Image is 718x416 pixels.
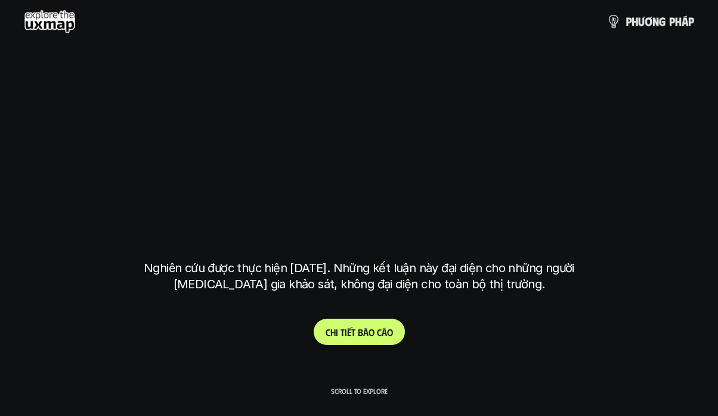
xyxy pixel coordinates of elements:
[331,387,388,395] p: Scroll to explore
[638,15,645,28] span: ư
[314,319,405,345] a: Chitiếtbáocáo
[347,326,351,338] span: ế
[645,15,652,28] span: ơ
[387,326,393,338] span: o
[141,90,577,140] h1: phạm vi công việc của
[345,326,347,338] span: i
[336,326,338,338] span: i
[688,15,694,28] span: p
[341,326,345,338] span: t
[351,326,355,338] span: t
[682,15,688,28] span: á
[652,15,659,28] span: n
[632,15,638,28] span: h
[626,15,632,28] span: p
[363,326,369,338] span: á
[358,326,363,338] span: b
[318,60,408,74] h6: Kết quả nghiên cứu
[606,10,694,33] a: phươngpháp
[135,260,583,292] p: Nghiên cứu được thực hiện [DATE]. Những kết luận này đại diện cho những người [MEDICAL_DATA] gia ...
[382,326,387,338] span: á
[659,15,666,28] span: g
[377,326,382,338] span: c
[330,326,336,338] span: h
[369,326,375,338] span: o
[675,15,682,28] span: h
[326,326,330,338] span: C
[669,15,675,28] span: p
[147,184,572,234] h1: tại [GEOGRAPHIC_DATA]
